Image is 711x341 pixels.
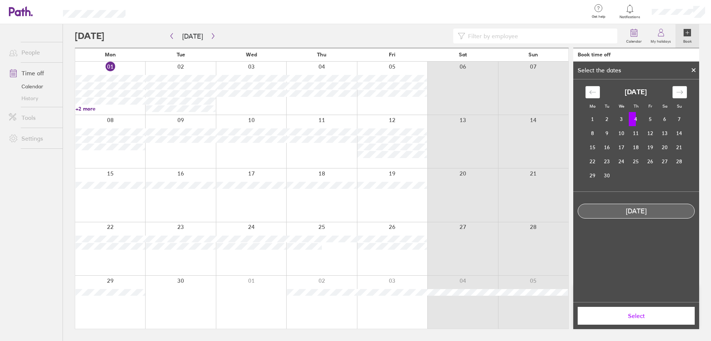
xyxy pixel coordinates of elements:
[246,52,257,58] span: Wed
[625,88,647,96] strong: [DATE]
[646,37,675,44] label: My holidays
[619,104,624,109] small: We
[3,92,63,104] a: History
[176,30,209,42] button: [DATE]
[600,154,614,168] td: Tuesday, September 23, 2025
[585,140,600,154] td: Monday, September 15, 2025
[614,154,629,168] td: Wednesday, September 24, 2025
[3,131,63,146] a: Settings
[3,110,63,125] a: Tools
[573,67,625,73] div: Select the dates
[317,52,326,58] span: Thu
[675,24,699,48] a: Book
[672,112,687,126] td: Sunday, September 7, 2025
[459,52,467,58] span: Sat
[643,154,658,168] td: Friday, September 26, 2025
[177,52,185,58] span: Tue
[679,37,696,44] label: Book
[677,104,682,109] small: Su
[585,112,600,126] td: Monday, September 1, 2025
[585,154,600,168] td: Monday, September 22, 2025
[662,104,667,109] small: Sa
[600,126,614,140] td: Tuesday, September 9, 2025
[605,104,609,109] small: Tu
[578,52,611,58] div: Book time off
[658,112,672,126] td: Saturday, September 6, 2025
[105,52,116,58] span: Mon
[672,154,687,168] td: Sunday, September 28, 2025
[3,66,63,81] a: Time off
[577,79,695,191] div: Calendar
[600,140,614,154] td: Tuesday, September 16, 2025
[587,14,611,19] span: Get help
[600,168,614,183] td: Tuesday, September 30, 2025
[672,126,687,140] td: Sunday, September 14, 2025
[389,52,395,58] span: Fri
[658,154,672,168] td: Saturday, September 27, 2025
[629,112,643,126] td: Selected. Thursday, September 4, 2025
[465,29,613,43] input: Filter by employee
[643,112,658,126] td: Friday, September 5, 2025
[672,140,687,154] td: Sunday, September 21, 2025
[643,140,658,154] td: Friday, September 19, 2025
[643,126,658,140] td: Friday, September 12, 2025
[3,81,63,92] a: Calendar
[585,168,600,183] td: Monday, September 29, 2025
[585,86,600,98] div: Move backward to switch to the previous month.
[646,24,675,48] a: My holidays
[76,105,145,112] a: +2 more
[614,140,629,154] td: Wednesday, September 17, 2025
[583,312,690,319] span: Select
[578,207,694,215] div: [DATE]
[578,307,695,325] button: Select
[658,126,672,140] td: Saturday, September 13, 2025
[3,45,63,60] a: People
[614,126,629,140] td: Wednesday, September 10, 2025
[622,24,646,48] a: Calendar
[618,15,642,19] span: Notifications
[590,104,595,109] small: Mo
[658,140,672,154] td: Saturday, September 20, 2025
[618,4,642,19] a: Notifications
[614,112,629,126] td: Wednesday, September 3, 2025
[634,104,638,109] small: Th
[585,126,600,140] td: Monday, September 8, 2025
[528,52,538,58] span: Sun
[600,112,614,126] td: Tuesday, September 2, 2025
[672,86,687,98] div: Move forward to switch to the next month.
[629,154,643,168] td: Thursday, September 25, 2025
[648,104,652,109] small: Fr
[629,126,643,140] td: Thursday, September 11, 2025
[622,37,646,44] label: Calendar
[629,140,643,154] td: Thursday, September 18, 2025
